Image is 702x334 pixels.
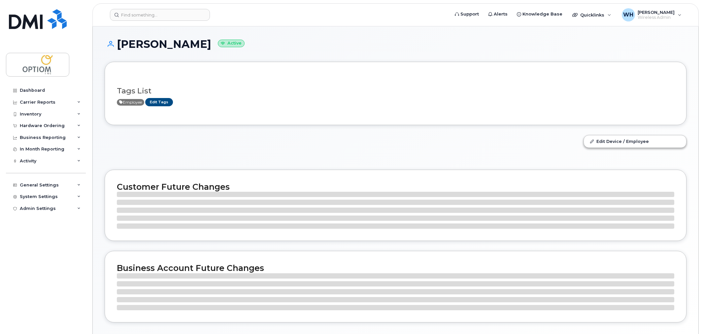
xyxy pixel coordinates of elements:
[105,38,686,50] h1: [PERSON_NAME]
[117,87,674,95] h3: Tags List
[584,135,686,147] a: Edit Device / Employee
[117,182,674,192] h2: Customer Future Changes
[117,99,144,106] span: Active
[218,40,245,47] small: Active
[145,98,173,106] a: Edit Tags
[117,263,674,273] h2: Business Account Future Changes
